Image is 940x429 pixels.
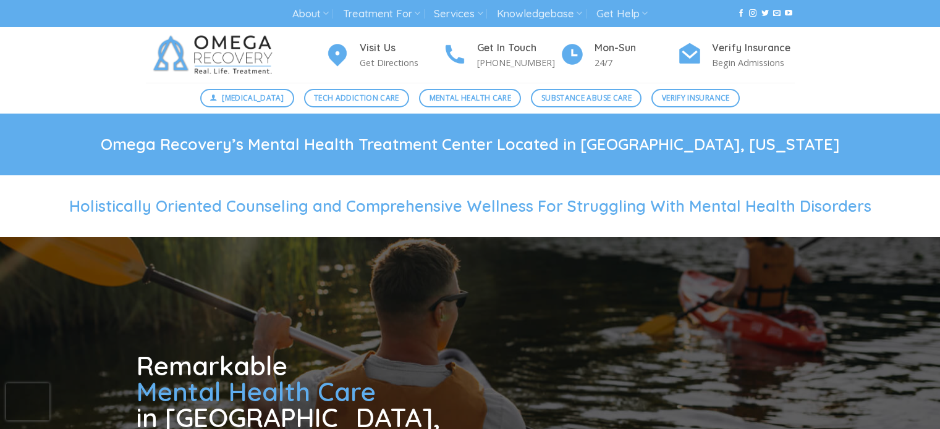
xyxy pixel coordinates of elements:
span: Mental Health Care [430,92,511,104]
h4: Visit Us [360,40,442,56]
h4: Mon-Sun [595,40,677,56]
a: [MEDICAL_DATA] [200,89,294,107]
a: Knowledgebase [497,2,582,25]
a: Follow on Facebook [737,9,745,18]
a: Visit Us Get Directions [325,40,442,70]
a: About [292,2,329,25]
p: 24/7 [595,56,677,70]
p: Get Directions [360,56,442,70]
h4: Verify Insurance [712,40,795,56]
a: Follow on YouTube [785,9,792,18]
a: Mental Health Care [419,89,521,107]
iframe: reCAPTCHA [6,383,49,420]
h4: Get In Touch [477,40,560,56]
a: Verify Insurance [651,89,740,107]
a: Follow on Instagram [749,9,756,18]
a: Substance Abuse Care [531,89,641,107]
p: [PHONE_NUMBER] [477,56,560,70]
span: Verify Insurance [662,92,730,104]
a: Verify Insurance Begin Admissions [677,40,795,70]
a: Get In Touch [PHONE_NUMBER] [442,40,560,70]
a: Get Help [596,2,648,25]
span: Holistically Oriented Counseling and Comprehensive Wellness For Struggling With Mental Health Dis... [69,196,871,215]
a: Services [434,2,483,25]
p: Begin Admissions [712,56,795,70]
a: Send us an email [773,9,781,18]
span: Substance Abuse Care [541,92,632,104]
a: Tech Addiction Care [304,89,410,107]
span: Mental Health Care [137,375,376,408]
span: Tech Addiction Care [314,92,399,104]
img: Omega Recovery [146,27,285,83]
a: Follow on Twitter [761,9,769,18]
a: Treatment For [343,2,420,25]
span: [MEDICAL_DATA] [222,92,284,104]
